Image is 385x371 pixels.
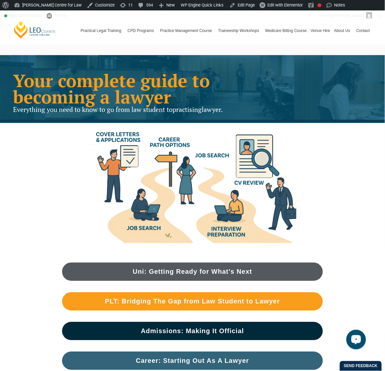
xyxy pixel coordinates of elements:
h1: Your complete guide to becoming a lawyer [13,72,286,105]
div: Focus keyphrase not set [318,3,322,7]
span: Admissions: Making It Official [141,328,244,334]
a: Contact [355,17,372,45]
span: Edit with Elementor [268,3,303,8]
span: Everything you need to know to go from law student to [13,105,173,114]
span: practising [173,105,202,114]
a: Practical Legal Training [79,17,126,45]
a: Career: Starting Out As A Lawyer [62,352,323,370]
a: About Us [332,17,354,45]
a: Howdy, [317,10,375,21]
iframe: LiveChat chat widget [341,327,369,355]
a: Traineeship Workshops [216,17,263,45]
span: Uni: Getting Ready for What’s Next [133,269,252,275]
a: Venue Hire [309,17,332,45]
a: Admissions: Making It Official [62,322,323,340]
span: lawyer. [202,105,223,114]
a: Practice Management Course [158,17,216,45]
a: CPD Programs [126,17,158,45]
span: [PERSON_NAME] [333,13,364,18]
a: Medicare Billing Course [263,17,309,45]
a: [PERSON_NAME] Centre for Law [13,21,57,39]
span: PLT: Bridging The Gap from Law Student to Lawyer [105,298,280,305]
a: PLT: Bridging The Gap from Law Student to Lawyer [62,292,323,311]
span: Career: Starting Out As A Lawyer [136,358,249,364]
a: Uni: Getting Ready for What’s Next [62,263,323,281]
span: Forms [55,10,66,21]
